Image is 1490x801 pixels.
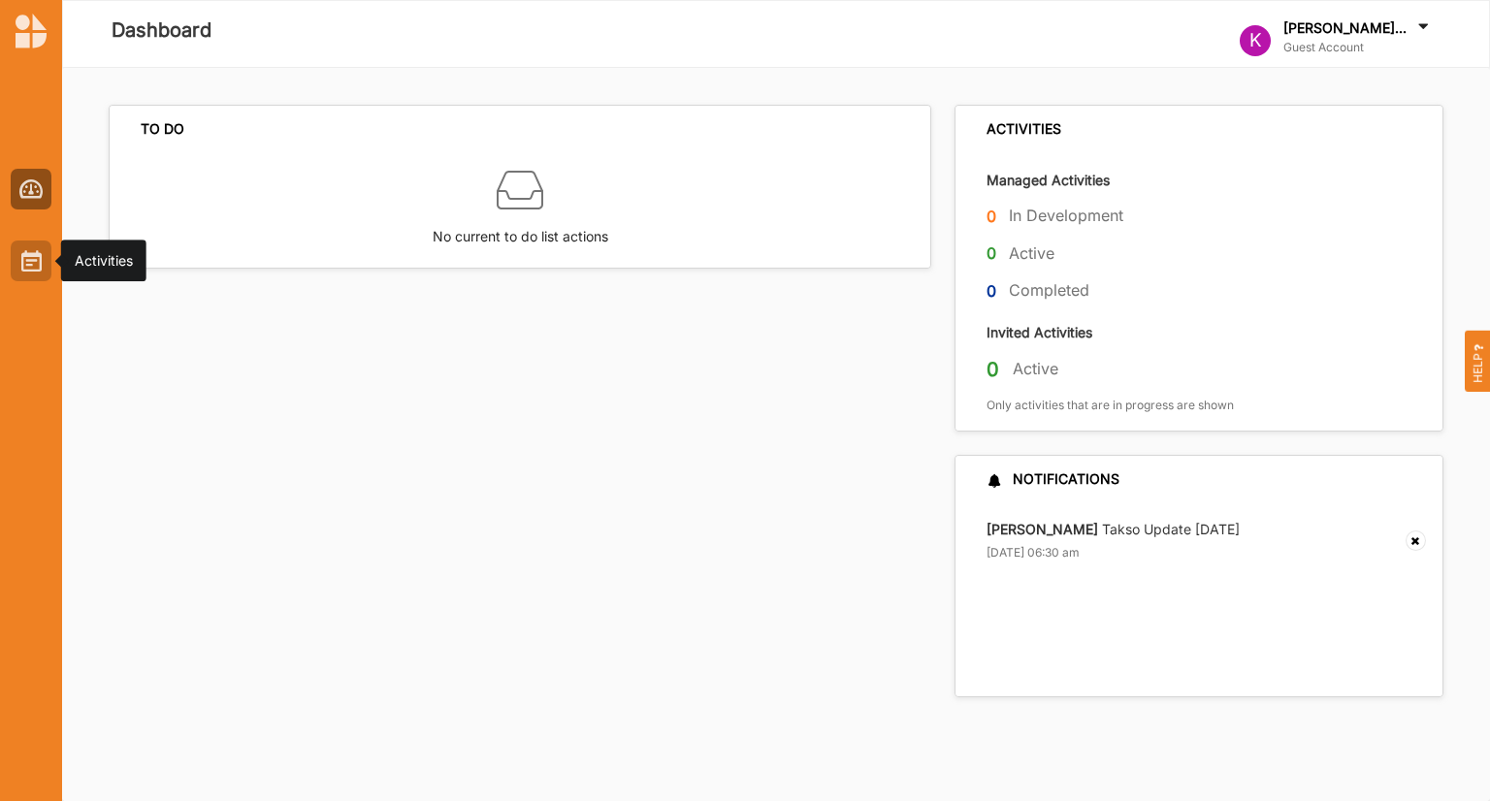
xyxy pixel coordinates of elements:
div: NOTIFICATIONS [987,470,1119,488]
label: Invited Activities [987,323,1092,341]
label: Active [1013,359,1058,379]
img: Dashboard [19,179,44,199]
a: Activities [11,240,51,281]
strong: [PERSON_NAME] [987,521,1098,537]
img: box [497,167,543,213]
a: Dashboard [11,169,51,209]
div: K [1240,25,1271,56]
label: 0 [987,279,996,304]
div: Activities [75,251,133,271]
label: 0 [987,241,996,266]
label: [DATE] 06:30 am [987,545,1080,561]
label: Takso Update [DATE] [987,521,1240,538]
img: logo [16,14,47,48]
label: Dashboard [112,15,211,47]
div: ACTIVITIES [987,120,1061,138]
label: 0 [987,357,999,382]
label: 0 [987,205,996,229]
label: Managed Activities [987,171,1110,189]
label: Active [1009,243,1054,264]
label: [PERSON_NAME]... [1283,19,1407,37]
div: TO DO [141,120,184,138]
label: Guest Account [1283,40,1433,55]
label: Completed [1009,280,1089,301]
img: Activities [21,250,42,272]
label: No current to do list actions [433,213,608,247]
label: In Development [1009,206,1123,226]
label: Only activities that are in progress are shown [987,398,1234,413]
